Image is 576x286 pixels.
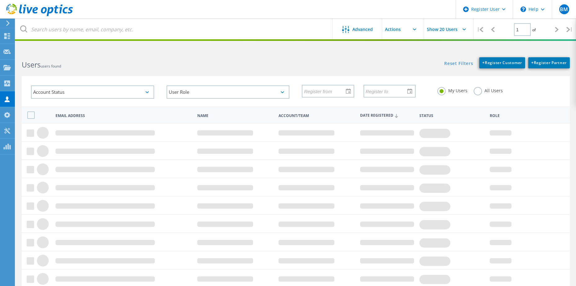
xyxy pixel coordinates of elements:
[531,60,534,65] b: +
[528,57,570,68] a: +Register Partner
[474,19,486,41] div: |
[563,19,576,41] div: |
[41,63,61,69] span: users found
[352,27,373,32] span: Advanced
[419,114,484,118] span: Status
[364,85,411,97] input: Register to
[482,60,485,65] b: +
[302,85,349,97] input: Register from
[197,114,273,118] span: Name
[437,87,467,93] label: My Users
[360,114,414,118] span: Date Registered
[31,85,154,99] div: Account Status
[479,57,525,68] a: +Register Customer
[474,87,503,93] label: All Users
[56,114,192,118] span: Email Address
[532,27,536,32] span: of
[6,13,73,17] a: Live Optics Dashboard
[22,60,41,70] b: Users
[560,7,568,12] span: BM
[490,114,560,118] span: Role
[482,60,522,65] span: Register Customer
[16,19,333,40] input: Search users by name, email, company, etc.
[520,6,526,12] svg: \n
[167,85,290,99] div: User Role
[444,61,473,67] a: Reset Filters
[279,114,355,118] span: Account/Team
[531,60,567,65] span: Register Partner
